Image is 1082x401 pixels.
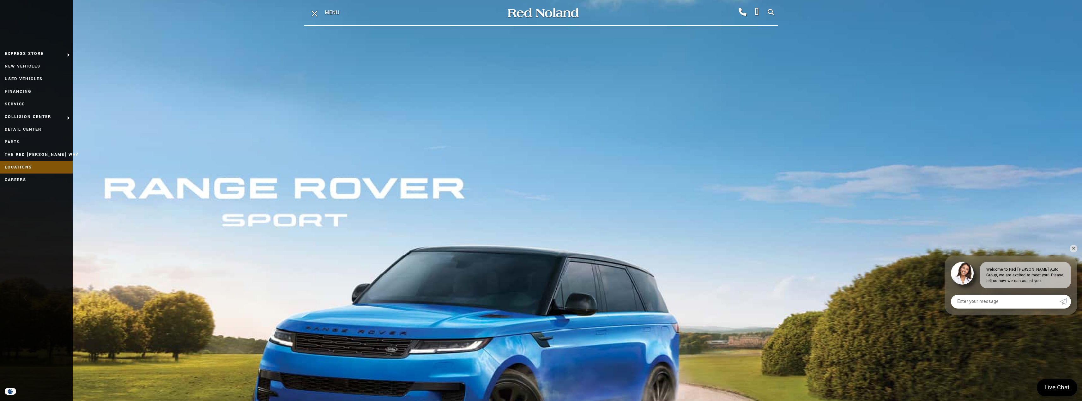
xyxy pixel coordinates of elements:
[3,388,18,395] img: Opt-Out Icon
[1041,383,1073,392] span: Live Chat
[1060,295,1071,309] a: Submit
[3,388,18,395] section: Click to Open Cookie Consent Modal
[980,262,1071,288] div: Welcome to Red [PERSON_NAME] Auto Group, we are excited to meet you! Please tell us how we can as...
[506,7,579,18] img: Red Noland Auto Group
[951,262,974,285] img: Agent profile photo
[951,295,1060,309] input: Enter your message
[1037,379,1077,396] a: Live Chat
